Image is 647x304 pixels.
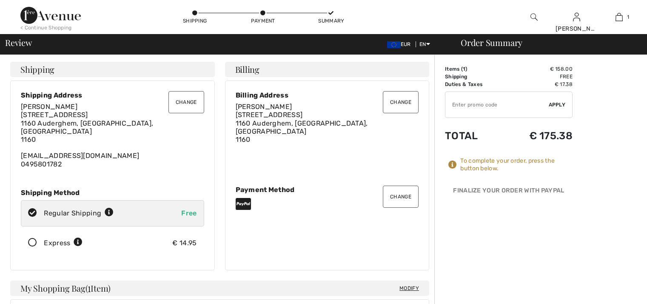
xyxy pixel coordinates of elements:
div: [EMAIL_ADDRESS][DOMAIN_NAME] 0495801782 [21,103,204,168]
span: [STREET_ADDRESS] 1160 Auderghem, [GEOGRAPHIC_DATA], [GEOGRAPHIC_DATA] 1160 [21,111,153,143]
button: Change [383,91,419,113]
div: Shipping [182,17,208,25]
span: Billing [235,65,259,74]
img: search the website [530,12,538,22]
div: [PERSON_NAME] [556,24,597,33]
span: Apply [549,101,566,109]
td: Items ( ) [445,65,504,73]
td: Shipping [445,73,504,80]
button: Change [383,186,419,208]
span: 1 [463,66,465,72]
span: Shipping [20,65,54,74]
a: Sign In [573,13,580,21]
td: Free [504,73,573,80]
td: Total [445,121,504,150]
td: € 17.38 [504,80,573,88]
div: Summary [318,17,344,25]
span: Free [181,209,197,217]
img: My Bag [616,12,623,22]
div: Shipping Method [21,189,204,197]
td: Duties & Taxes [445,80,504,88]
div: Order Summary [450,38,642,47]
div: < Continue Shopping [20,24,72,32]
span: [PERSON_NAME] [236,103,292,111]
span: Review [5,38,32,47]
img: Euro [387,41,401,48]
div: Finalize Your Order with PayPal [445,186,573,199]
td: € 175.38 [504,121,573,150]
img: My Info [573,12,580,22]
div: Shipping Address [21,91,204,99]
span: EUR [387,41,414,47]
div: Payment [250,17,276,25]
button: Change [168,91,204,113]
span: [PERSON_NAME] [21,103,77,111]
input: Promo code [445,92,549,118]
span: 1 [88,282,91,293]
div: Regular Shipping [44,208,114,218]
div: Payment Method [236,186,419,194]
a: 1 [598,12,640,22]
h4: My Shopping Bag [10,281,429,296]
div: To complete your order, press the button below. [460,157,573,172]
td: € 158.00 [504,65,573,73]
span: Modify [399,284,419,293]
div: Billing Address [236,91,419,99]
img: 1ère Avenue [20,7,81,24]
div: € 14.95 [172,238,197,248]
iframe: PayPal [445,199,573,218]
span: 1 [627,13,629,21]
span: EN [419,41,430,47]
span: [STREET_ADDRESS] 1160 Auderghem, [GEOGRAPHIC_DATA], [GEOGRAPHIC_DATA] 1160 [236,111,368,143]
span: ( Item) [86,282,111,294]
div: Express [44,238,83,248]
